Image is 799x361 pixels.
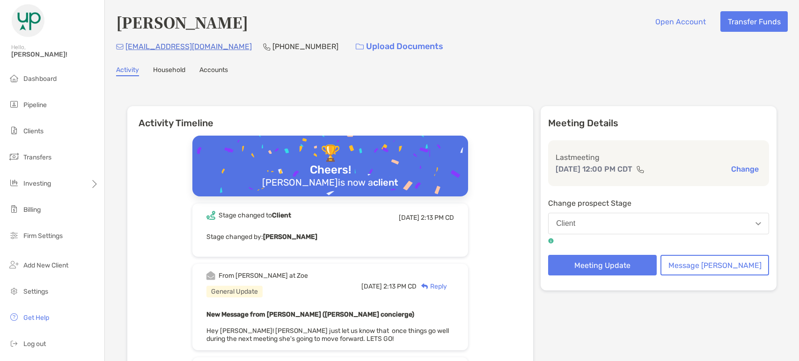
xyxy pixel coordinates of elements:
img: communication type [636,166,645,173]
p: [PHONE_NUMBER] [272,41,338,52]
b: Client [272,211,291,219]
img: investing icon [8,177,20,188]
button: Open Account [648,11,713,32]
img: Reply icon [421,283,428,289]
span: Get Help [23,314,49,322]
img: Event icon [206,271,215,280]
span: Pipeline [23,101,47,109]
p: Change prospect Stage [548,197,769,209]
img: tooltip [548,238,554,244]
button: Client [548,213,769,234]
button: Message [PERSON_NAME] [660,255,769,275]
span: 2:13 PM CD [421,214,454,222]
a: Accounts [199,66,228,76]
div: Cheers! [306,163,355,177]
img: Email Icon [116,44,124,50]
img: add_new_client icon [8,259,20,270]
span: Dashboard [23,75,57,83]
img: button icon [356,43,364,50]
h4: [PERSON_NAME] [116,11,248,33]
img: Zoe Logo [11,4,45,37]
span: Billing [23,206,41,214]
p: Stage changed by: [206,231,454,243]
span: Add New Client [23,261,68,269]
button: Meeting Update [548,255,657,275]
img: firm-settings icon [8,230,20,241]
b: New Message from [PERSON_NAME] ([PERSON_NAME] concierge) [206,310,414,318]
p: Last meeting [556,152,762,163]
div: From [PERSON_NAME] at Zoe [219,272,308,280]
img: clients icon [8,125,20,136]
img: settings icon [8,285,20,296]
div: Stage changed to [219,211,291,219]
img: pipeline icon [8,99,20,110]
img: Phone Icon [263,43,271,51]
p: Meeting Details [548,117,769,129]
span: Hey [PERSON_NAME]! [PERSON_NAME] just let us know that once things go well during the next meetin... [206,327,449,343]
b: [PERSON_NAME] [263,233,317,241]
p: [DATE] 12:00 PM CDT [556,163,632,175]
span: [PERSON_NAME]! [11,51,99,58]
img: get-help icon [8,311,20,323]
span: Clients [23,127,44,135]
img: transfers icon [8,151,20,162]
button: Change [728,164,762,174]
img: billing icon [8,203,20,215]
p: [EMAIL_ADDRESS][DOMAIN_NAME] [125,41,252,52]
img: Event icon [206,211,215,220]
span: [DATE] [361,282,382,290]
a: Activity [116,66,139,76]
button: Transfer Funds [720,11,788,32]
div: Reply [417,282,447,291]
img: Open dropdown arrow [755,222,761,225]
img: dashboard icon [8,72,20,84]
span: Transfers [23,153,51,161]
a: Upload Documents [350,36,449,57]
span: Log out [23,340,46,348]
span: [DATE] [399,214,419,222]
span: Settings [23,288,48,296]
img: logout icon [8,338,20,349]
h6: Activity Timeline [127,106,533,129]
span: Investing [23,180,51,188]
b: client [373,177,398,188]
div: [PERSON_NAME] is now a [258,177,402,188]
span: Firm Settings [23,232,63,240]
span: 2:13 PM CD [383,282,417,290]
div: Client [556,219,575,228]
div: 🏆 [317,144,344,163]
img: Confetti [192,136,468,217]
a: Household [153,66,185,76]
div: General Update [206,286,263,297]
